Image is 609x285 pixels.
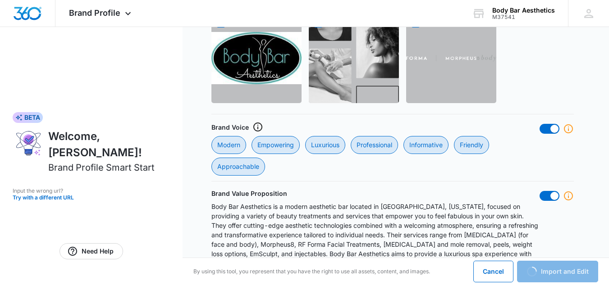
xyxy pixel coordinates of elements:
[211,158,265,176] div: Approachable
[13,195,170,200] button: Try with a different URL
[211,189,287,198] p: Brand Value Proposition
[305,136,345,154] div: Luxurious
[211,32,302,85] img: https://static.mywebsites360.com/eb9e343ae6384bf2a5ffe8761611bc68/i/ff2a5772bbc04000b8a0dff4e7960...
[13,112,43,123] div: BETA
[48,161,155,174] h2: Brand Profile Smart Start
[211,136,246,154] div: Modern
[13,128,45,158] img: ai-brand-profile
[13,187,170,195] p: Input the wrong url?
[492,14,555,20] div: account id
[351,136,398,154] div: Professional
[473,261,513,282] button: Cancel
[492,7,555,14] div: account name
[193,267,430,276] p: By using this tool, you represent that you have the right to use all assets, content, and images.
[406,54,496,63] img: https://static.mywebsites360.com/eb9e343ae6384bf2a5ffe8761611bc68/i/c91eba2885fa431d99c91a8ddc1ce...
[48,128,170,161] h1: Welcome, [PERSON_NAME]!
[69,8,120,18] span: Brand Profile
[211,202,540,277] p: Body Bar Aesthetics is a modern aesthetic bar located in [GEOGRAPHIC_DATA], [US_STATE], focused o...
[403,136,449,154] div: Informative
[60,243,123,259] a: Need Help
[454,136,489,154] div: Friendly
[252,136,300,154] div: Empowering
[211,122,249,132] p: Brand Voice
